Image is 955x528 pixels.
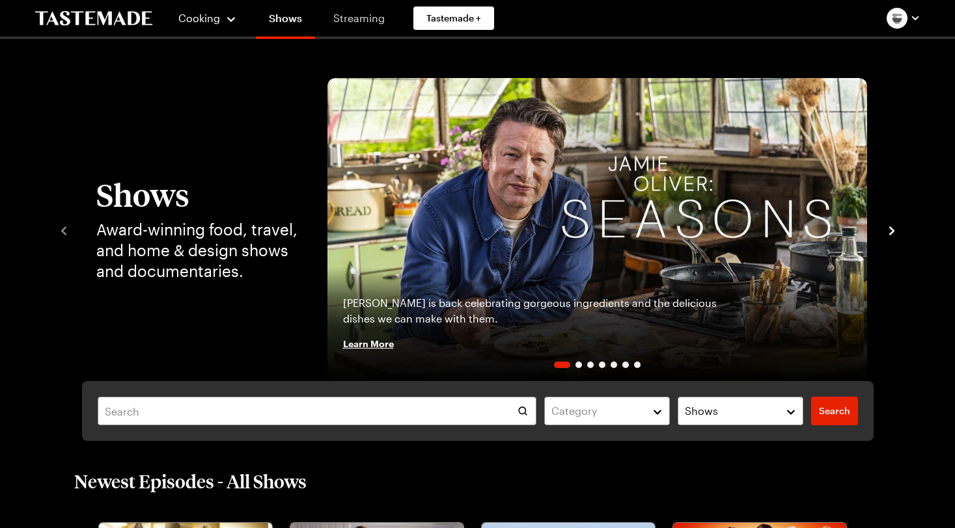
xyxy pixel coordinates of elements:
[819,404,850,417] span: Search
[685,403,718,419] span: Shows
[599,362,605,368] span: Go to slide 4
[96,219,301,282] p: Award-winning food, travel, and home & design shows and documentaries.
[544,397,670,425] button: Category
[178,12,220,24] span: Cooking
[426,12,481,25] span: Tastemade +
[327,78,867,381] img: Jamie Oliver: Seasons
[885,222,898,237] button: navigate to next item
[74,469,307,493] h2: Newest Episodes - All Shows
[413,7,494,30] a: Tastemade +
[551,403,643,419] div: Category
[634,362,641,368] span: Go to slide 7
[622,362,629,368] span: Go to slide 6
[178,3,238,34] button: Cooking
[554,362,570,368] span: Go to slide 1
[35,11,152,26] a: To Tastemade Home Page
[98,397,537,425] input: Search
[57,222,70,237] button: navigate to previous item
[811,397,858,425] a: filters
[587,362,594,368] span: Go to slide 3
[256,3,315,39] a: Shows
[887,8,907,29] img: Profile picture
[678,397,803,425] button: Shows
[96,178,301,211] h1: Shows
[887,8,920,29] button: Profile picture
[327,78,867,381] div: 1 / 7
[343,337,394,350] span: Learn More
[575,362,582,368] span: Go to slide 2
[611,362,617,368] span: Go to slide 5
[327,78,867,381] a: Jamie Oliver: Seasons[PERSON_NAME] is back celebrating gorgeous ingredients and the delicious dis...
[343,295,750,326] p: [PERSON_NAME] is back celebrating gorgeous ingredients and the delicious dishes we can make with ...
